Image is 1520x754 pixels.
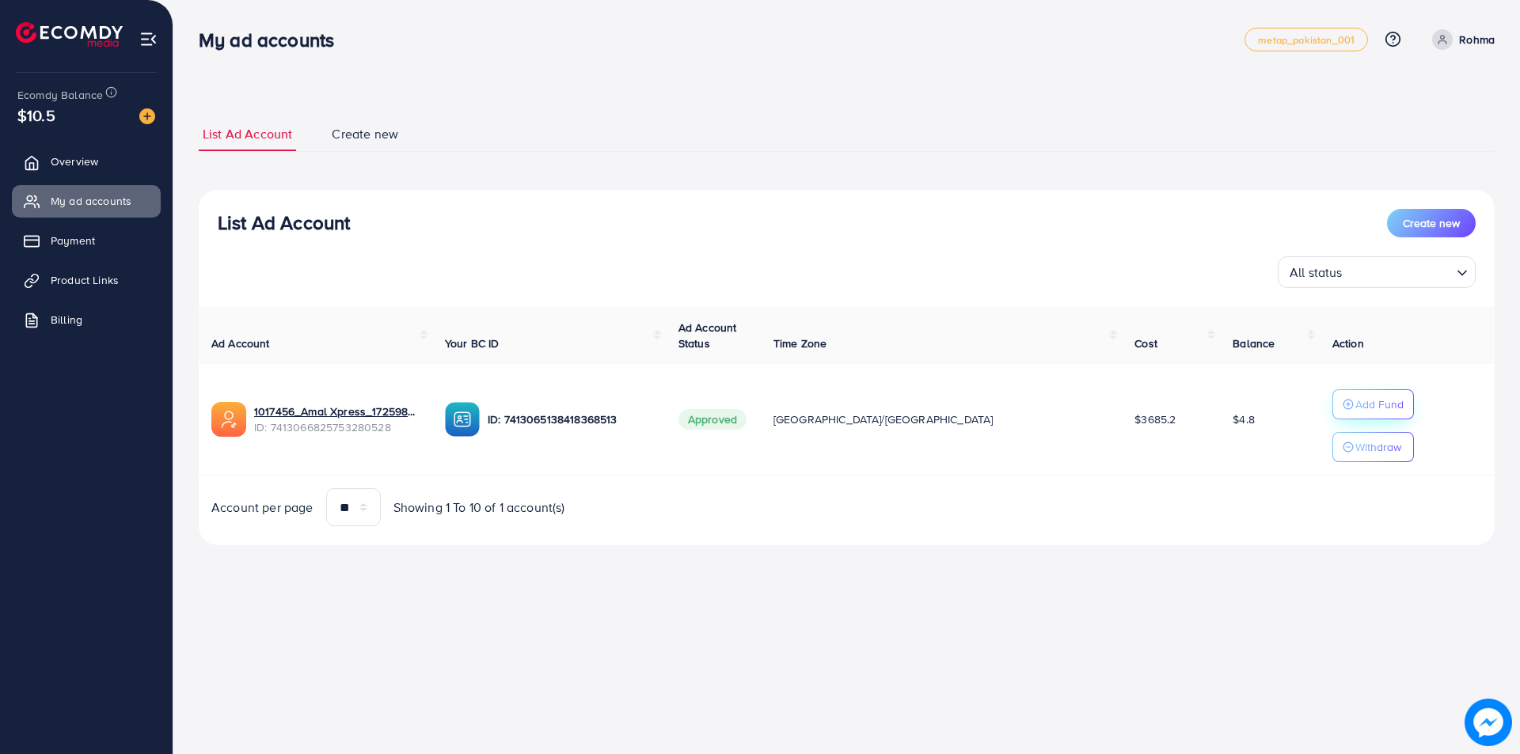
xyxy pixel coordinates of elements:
[12,185,161,217] a: My ad accounts
[12,146,161,177] a: Overview
[1403,215,1460,231] span: Create new
[211,335,270,351] span: Ad Account
[139,108,155,124] img: image
[488,410,653,429] p: ID: 7413065138418368513
[1258,35,1355,45] span: metap_pakistan_001
[51,233,95,248] span: Payment
[17,87,103,103] span: Ecomdy Balance
[1355,438,1401,457] p: Withdraw
[1332,389,1414,419] button: Add Fund
[254,419,420,435] span: ID: 7413066825753280528
[445,335,500,351] span: Your BC ID
[1244,28,1368,51] a: metap_pakistan_001
[12,225,161,256] a: Payment
[139,30,158,48] img: menu
[254,404,420,436] div: <span class='underline'>1017456_Amal Xpress_1725989134924</span></br>7413066825753280528
[16,22,123,47] img: logo
[211,402,246,437] img: ic-ads-acc.e4c84228.svg
[1459,30,1495,49] p: Rohma
[17,104,55,127] span: $10.5
[51,153,98,169] span: Overview
[1332,432,1414,462] button: Withdraw
[1347,258,1450,284] input: Search for option
[1355,395,1404,414] p: Add Fund
[1332,335,1364,351] span: Action
[332,125,398,143] span: Create new
[51,193,131,209] span: My ad accounts
[773,411,994,427] span: [GEOGRAPHIC_DATA]/[GEOGRAPHIC_DATA]
[1134,335,1157,351] span: Cost
[1233,411,1255,427] span: $4.8
[1278,256,1476,288] div: Search for option
[211,498,313,517] span: Account per page
[678,409,747,430] span: Approved
[678,320,737,351] span: Ad Account Status
[51,272,119,288] span: Product Links
[199,28,347,51] h3: My ad accounts
[1286,261,1346,284] span: All status
[12,264,161,296] a: Product Links
[1465,699,1512,746] img: image
[773,335,826,351] span: Time Zone
[1387,209,1476,237] button: Create new
[1426,29,1495,50] a: Rohma
[445,402,480,437] img: ic-ba-acc.ded83a64.svg
[1134,411,1176,427] span: $3685.2
[393,498,565,517] span: Showing 1 To 10 of 1 account(s)
[218,211,350,234] h3: List Ad Account
[1233,335,1275,351] span: Balance
[12,304,161,335] a: Billing
[203,125,292,143] span: List Ad Account
[254,404,420,419] a: 1017456_Amal Xpress_1725989134924
[51,312,82,328] span: Billing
